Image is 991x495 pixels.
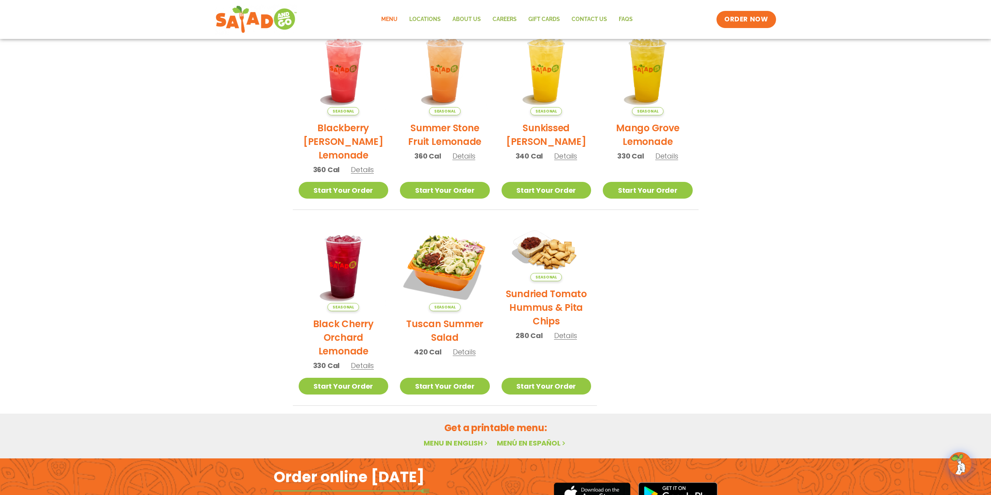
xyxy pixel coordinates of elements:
a: Start Your Order [299,182,389,199]
a: Start Your Order [502,182,591,199]
span: Seasonal [327,107,359,115]
span: Details [554,151,577,161]
img: Product photo for Sunkissed Yuzu Lemonade [502,25,591,115]
a: Menu [375,11,403,28]
h2: Tuscan Summer Salad [400,317,490,344]
img: Product photo for Sundried Tomato Hummus & Pita Chips [502,222,591,282]
span: 280 Cal [516,330,543,341]
a: Start Your Order [502,378,591,395]
span: 340 Cal [516,151,543,161]
h2: Sunkissed [PERSON_NAME] [502,121,591,148]
span: Details [655,151,678,161]
img: Product photo for Black Cherry Orchard Lemonade [299,222,389,312]
span: Seasonal [327,303,359,311]
span: ORDER NOW [724,15,768,24]
h2: Summer Stone Fruit Lemonade [400,121,490,148]
a: About Us [447,11,487,28]
span: Details [351,361,374,370]
img: Product photo for Tuscan Summer Salad [400,222,490,312]
a: Start Your Order [299,378,389,395]
img: Product photo for Summer Stone Fruit Lemonade [400,25,490,115]
nav: Menu [375,11,639,28]
a: Menú en español [497,438,567,448]
a: Careers [487,11,523,28]
span: Details [554,331,577,340]
h2: Mango Grove Lemonade [603,121,693,148]
a: Contact Us [566,11,613,28]
h2: Get a printable menu: [293,421,699,435]
a: Start Your Order [603,182,693,199]
span: 360 Cal [414,151,441,161]
span: Details [351,165,374,174]
span: Seasonal [530,273,562,281]
img: Product photo for Mango Grove Lemonade [603,25,693,115]
span: 420 Cal [414,347,442,357]
span: Seasonal [429,303,461,311]
a: FAQs [613,11,639,28]
span: 360 Cal [313,164,340,175]
span: Details [453,347,476,357]
h2: Sundried Tomato Hummus & Pita Chips [502,287,591,328]
a: Start Your Order [400,182,490,199]
a: ORDER NOW [716,11,776,28]
img: new-SAG-logo-768×292 [215,4,297,35]
span: Seasonal [632,107,664,115]
img: fork [274,489,429,493]
h2: Blackberry [PERSON_NAME] Lemonade [299,121,389,162]
span: Seasonal [530,107,562,115]
a: Locations [403,11,447,28]
span: 330 Cal [313,360,340,371]
span: 330 Cal [617,151,644,161]
img: wpChatIcon [949,453,971,475]
h2: Black Cherry Orchard Lemonade [299,317,389,358]
h2: Order online [DATE] [274,467,424,486]
span: Seasonal [429,107,461,115]
span: Details [452,151,475,161]
a: GIFT CARDS [523,11,566,28]
a: Menu in English [424,438,489,448]
a: Start Your Order [400,378,490,395]
img: Product photo for Blackberry Bramble Lemonade [299,25,389,115]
